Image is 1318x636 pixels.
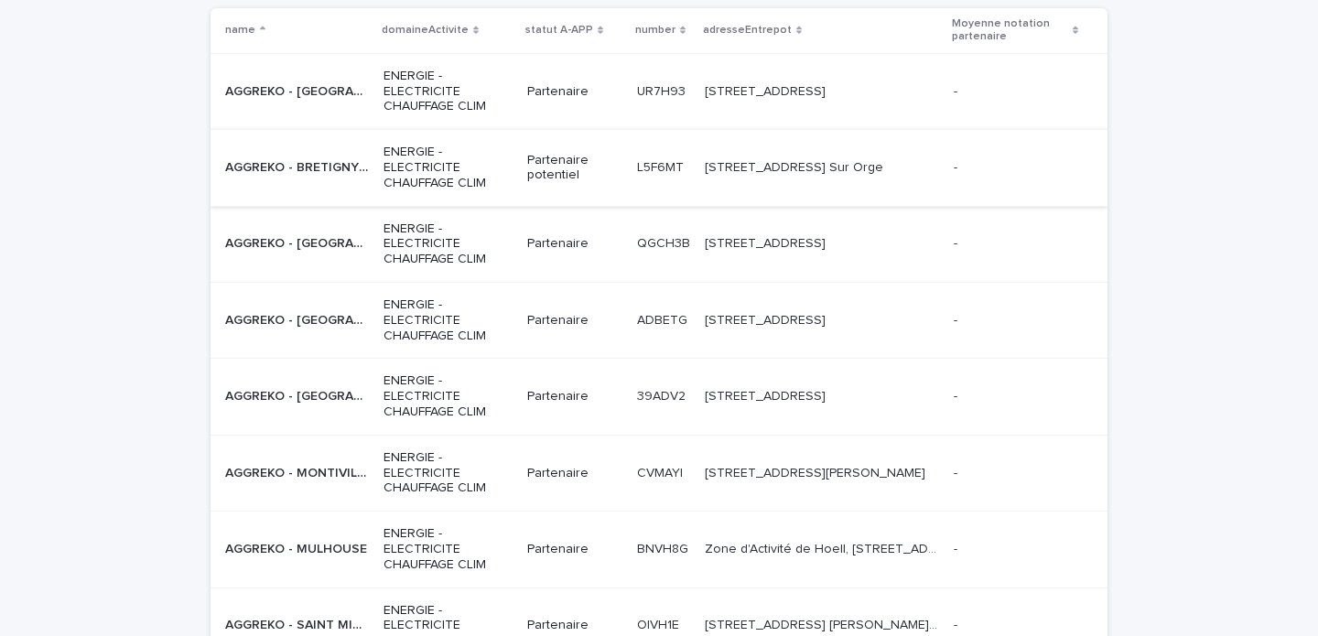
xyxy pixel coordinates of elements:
[211,130,1107,206] tr: AGGREKO - BRETIGNY SUR ORGEAGGREKO - BRETIGNY SUR ORGE ENERGIE - ELECTRICITE CHAUFFAGE CLIMParten...
[384,221,513,267] p: ENERGIE - ELECTRICITE CHAUFFAGE CLIM
[705,156,887,176] p: 1 Chemin de l'Ancien Parc 91220 Bretigny Sur Orge
[384,297,513,343] p: ENERGIE - ELECTRICITE CHAUFFAGE CLIM
[703,20,792,40] p: adresseEntrepot
[211,435,1107,511] tr: AGGREKO - MONTIVILLIERSAGGREKO - MONTIVILLIERS ENERGIE - ELECTRICITE CHAUFFAGE CLIMPartenaireCVMA...
[954,309,961,329] p: -
[384,450,513,496] p: ENERGIE - ELECTRICITE CHAUFFAGE CLIM
[225,538,371,557] p: AGGREKO - MULHOUSE
[211,359,1107,435] tr: AGGREKO - [GEOGRAPHIC_DATA]AGGREKO - [GEOGRAPHIC_DATA] ENERGIE - ELECTRICITE CHAUFFAGE CLIMParten...
[705,614,943,633] p: 5 Rue Boole, Lot No.11, Zac de la Rousseau St. Michel Sur Orge Paris 91240
[954,614,961,633] p: -
[527,313,622,329] p: Partenaire
[225,20,255,40] p: name
[954,385,961,404] p: -
[211,206,1107,282] tr: AGGREKO - [GEOGRAPHIC_DATA]AGGREKO - [GEOGRAPHIC_DATA] ENERGIE - ELECTRICITE CHAUFFAGE CLIMParten...
[705,81,829,100] p: 29 rue des Berles Le Haillan, 33185 Bordeaux
[705,538,943,557] p: Zone d'Activité de Hoell, 5 Rue du Capitaine Dreyfus, 68510 Sierentz
[637,462,686,481] p: CVMAYI
[637,232,694,252] p: QGCH3B
[527,466,622,481] p: Partenaire
[211,282,1107,358] tr: AGGREKO - [GEOGRAPHIC_DATA]AGGREKO - [GEOGRAPHIC_DATA] ENERGIE - ELECTRICITE CHAUFFAGE CLIMParten...
[211,53,1107,129] tr: AGGREKO - [GEOGRAPHIC_DATA]AGGREKO - [GEOGRAPHIC_DATA] ENERGIE - ELECTRICITE CHAUFFAGE CLIMParten...
[527,542,622,557] p: Partenaire
[384,373,513,419] p: ENERGIE - ELECTRICITE CHAUFFAGE CLIM
[525,20,593,40] p: statut A-APP
[225,385,373,404] p: AGGREKO - MARSEILLE
[527,618,622,633] p: Partenaire
[637,81,689,100] p: UR7H93
[527,236,622,252] p: Partenaire
[637,385,689,404] p: 39ADV2
[225,462,373,481] p: AGGREKO - MONTIVILLIERS
[384,145,513,190] p: ENERGIE - ELECTRICITE CHAUFFAGE CLIM
[705,232,829,252] p: 17 Avenue Industrielle ,Marquette Lez Lille 59550
[225,614,373,633] p: AGGREKO - SAINT MICHEL SUR ORGE ( SIEGE SOCIAL )
[705,462,929,481] p: [STREET_ADDRESS][PERSON_NAME]
[527,153,622,184] p: Partenaire potentiel
[225,156,373,176] p: AGGREKO - BRETIGNY SUR ORGE
[384,526,513,572] p: ENERGIE - ELECTRICITE CHAUFFAGE CLIM
[954,232,961,252] p: -
[637,156,687,176] p: L5F6MT
[384,69,513,114] p: ENERGIE - ELECTRICITE CHAUFFAGE CLIM
[225,232,373,252] p: AGGREKO - [GEOGRAPHIC_DATA]
[527,84,622,100] p: Partenaire
[954,462,961,481] p: -
[954,538,961,557] p: -
[382,20,469,40] p: domaineActivite
[637,309,691,329] p: ADBETG
[954,81,961,100] p: -
[705,385,829,404] p: 20 rue d'Athènes ZI des Estroublans Vitrolles, 13127 Marseille
[635,20,675,40] p: number
[527,389,622,404] p: Partenaire
[225,309,373,329] p: AGGREKO - [GEOGRAPHIC_DATA]
[225,81,373,100] p: AGGREKO - BORDEAUX
[637,538,692,557] p: BNVH8G
[952,14,1068,48] p: Moyenne notation partenaire
[954,156,961,176] p: -
[211,512,1107,587] tr: AGGREKO - MULHOUSEAGGREKO - MULHOUSE ENERGIE - ELECTRICITE CHAUFFAGE CLIMPartenaireBNVH8GBNVH8G Z...
[637,614,683,633] p: OIVH1E
[705,309,829,329] p: 18 Avenue Maréchal de Lattre de Tassigny Meyzieu, 69330 Lyon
